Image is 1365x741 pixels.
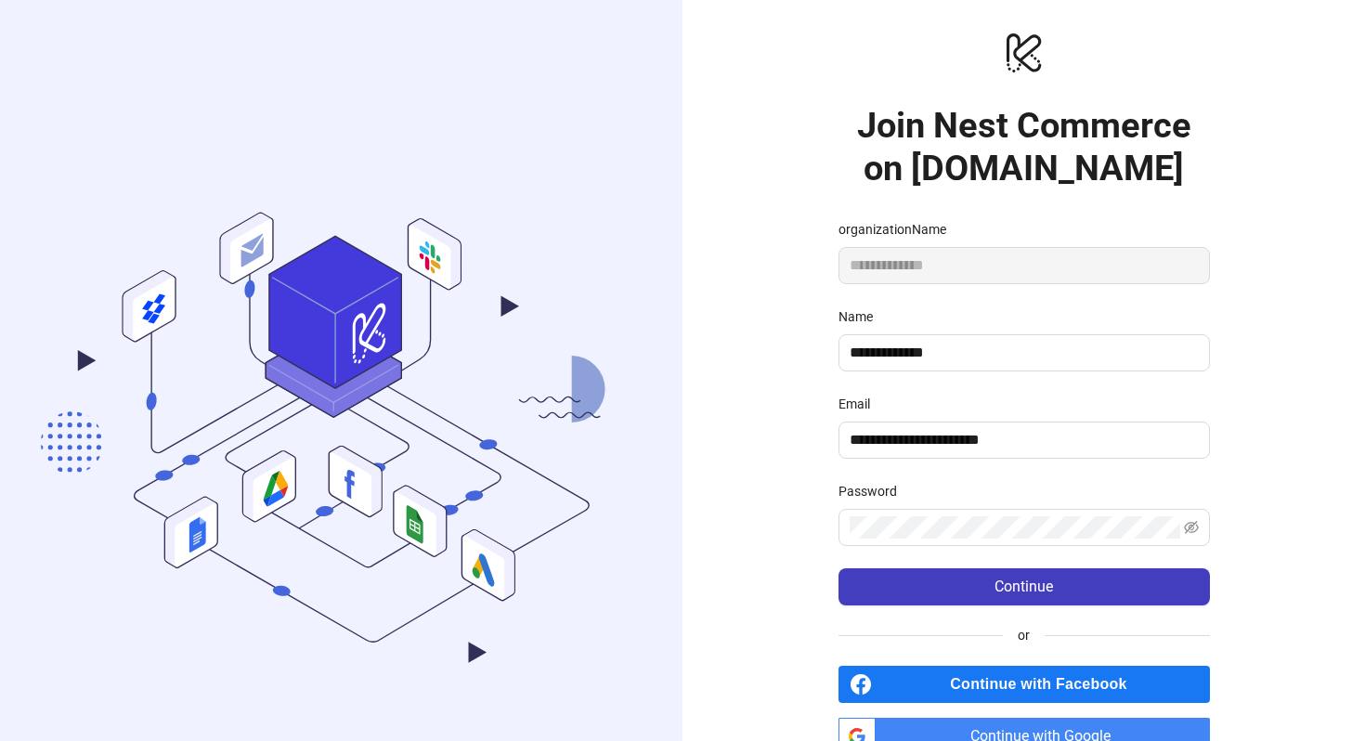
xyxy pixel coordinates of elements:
span: eye-invisible [1184,520,1199,535]
input: Name [850,342,1195,364]
input: Password [850,516,1180,539]
label: Email [838,394,882,414]
input: organizationName [838,247,1210,284]
h1: Join Nest Commerce on [DOMAIN_NAME] [838,104,1210,189]
a: Continue with Facebook [838,666,1210,703]
label: Password [838,481,909,501]
label: organizationName [838,219,958,240]
span: Continue with Facebook [879,666,1210,703]
span: Continue [994,578,1053,595]
button: Continue [838,568,1210,605]
span: or [1003,625,1045,645]
label: Name [838,306,885,327]
input: Email [850,429,1195,451]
